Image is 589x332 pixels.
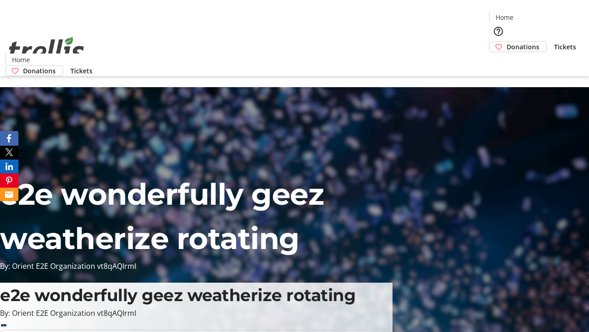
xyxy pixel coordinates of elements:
[554,42,576,52] span: Tickets
[12,55,30,65] span: Home
[6,27,87,73] img: Orient E2E Organization vt8qAQIrmI's Logo
[490,12,519,22] a: Home
[6,55,35,65] a: Home
[489,41,547,52] a: Donations
[507,42,539,52] span: Donations
[6,65,63,76] a: Donations
[23,66,56,76] span: Donations
[547,42,583,52] a: Tickets
[489,52,508,71] button: Cart
[63,66,100,76] a: Tickets
[70,66,92,76] span: Tickets
[496,12,514,22] span: Home
[489,22,508,41] button: Help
